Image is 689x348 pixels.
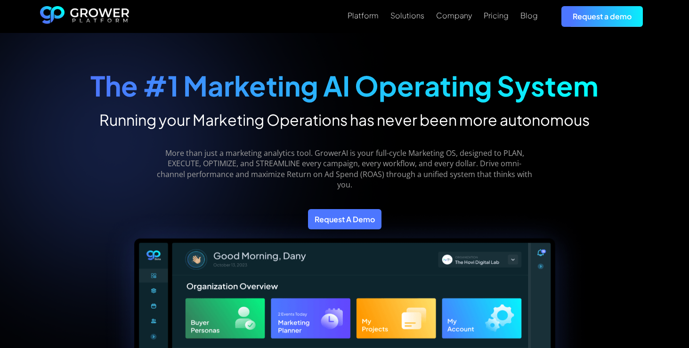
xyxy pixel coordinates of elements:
[484,10,509,21] a: Pricing
[348,10,379,21] a: Platform
[520,10,538,21] a: Blog
[90,110,599,129] h2: Running your Marketing Operations has never been more autonomous
[390,10,424,21] a: Solutions
[348,11,379,20] div: Platform
[436,11,472,20] div: Company
[308,209,381,229] a: Request A Demo
[40,6,130,27] a: home
[90,68,599,103] strong: The #1 Marketing AI Operating System
[484,11,509,20] div: Pricing
[436,10,472,21] a: Company
[561,6,643,26] a: Request a demo
[155,148,534,190] p: More than just a marketing analytics tool. GrowerAI is your full-cycle Marketing OS, designed to ...
[390,11,424,20] div: Solutions
[520,11,538,20] div: Blog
